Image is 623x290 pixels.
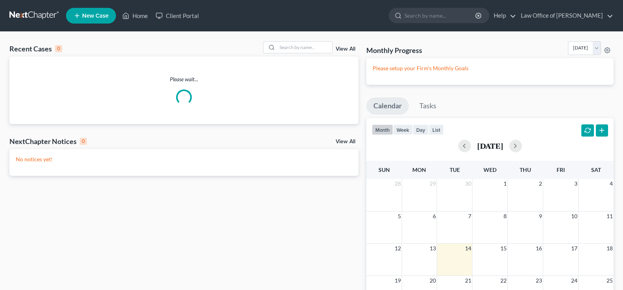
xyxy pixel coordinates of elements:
div: 0 [80,138,87,145]
span: 10 [570,212,578,221]
p: Please setup your Firm's Monthly Goals [373,64,607,72]
span: Mon [412,166,426,173]
span: 13 [429,244,437,253]
span: Wed [483,166,496,173]
span: 11 [606,212,614,221]
span: 23 [535,276,543,285]
span: 3 [573,179,578,188]
span: Tue [450,166,460,173]
span: 29 [429,179,437,188]
div: Recent Cases [9,44,62,53]
a: Client Portal [152,9,203,23]
span: Sat [591,166,601,173]
a: Tasks [412,97,443,115]
span: 21 [464,276,472,285]
span: 1 [503,179,507,188]
h2: [DATE] [477,142,503,150]
button: month [372,124,393,135]
span: 5 [397,212,402,221]
span: 9 [538,212,543,221]
span: 18 [606,244,614,253]
p: No notices yet! [16,155,352,163]
input: Search by name... [404,8,476,23]
button: list [429,124,444,135]
span: 12 [394,244,402,253]
button: day [413,124,429,135]
span: 19 [394,276,402,285]
span: Fri [557,166,565,173]
span: 20 [429,276,437,285]
a: Calendar [366,97,409,115]
span: 8 [503,212,507,221]
div: 0 [55,45,62,52]
span: 25 [606,276,614,285]
h3: Monthly Progress [366,46,422,55]
span: 16 [535,244,543,253]
a: Home [118,9,152,23]
span: 30 [464,179,472,188]
span: Thu [520,166,531,173]
div: NextChapter Notices [9,137,87,146]
button: week [393,124,413,135]
span: New Case [82,13,108,19]
a: View All [336,46,355,52]
input: Search by name... [277,42,332,53]
span: 14 [464,244,472,253]
a: Law Office of [PERSON_NAME] [517,9,613,23]
span: 22 [500,276,507,285]
span: 2 [538,179,543,188]
span: 15 [500,244,507,253]
span: 7 [467,212,472,221]
p: Please wait... [9,75,358,83]
span: 6 [432,212,437,221]
span: Sun [379,166,390,173]
a: View All [336,139,355,144]
span: 24 [570,276,578,285]
span: 28 [394,179,402,188]
a: Help [490,9,516,23]
span: 17 [570,244,578,253]
span: 4 [609,179,614,188]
